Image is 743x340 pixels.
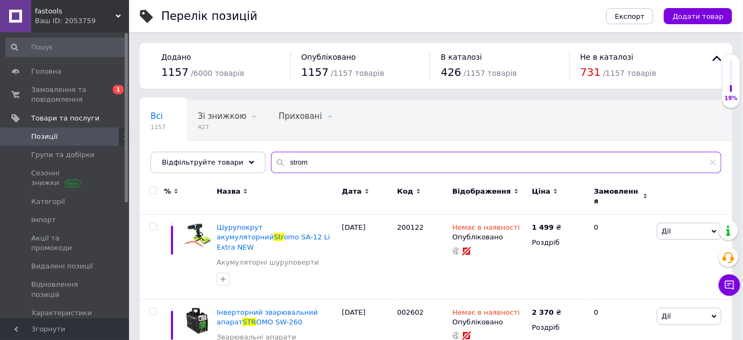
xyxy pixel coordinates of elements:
[463,69,517,77] span: / 1157 товарів
[35,6,116,16] span: fastools
[31,132,58,141] span: Позиції
[151,111,163,121] span: Всі
[161,11,258,22] div: Перелік позицій
[603,69,656,77] span: / 1157 товарів
[183,223,211,249] img: Шурупокрут акумуляторний Stromo SA-12 Li Extra NEW
[453,232,527,242] div: Опубліковано
[31,308,92,318] span: Характеристики
[723,95,740,102] div: 19%
[217,308,318,326] span: Інверторний зварювальний апарат
[274,233,283,241] span: Str
[5,38,127,57] input: Пошук
[217,223,274,241] span: Шурупокрут акумуляторний
[302,53,356,61] span: Опубліковано
[31,85,99,104] span: Замовлення та повідомлення
[588,215,654,300] div: 0
[331,69,384,77] span: / 1157 товарів
[302,66,329,79] span: 1157
[217,258,319,267] a: Акумуляторні шуруповерти
[161,53,191,61] span: Додано
[161,66,189,79] span: 1157
[581,53,634,61] span: Не в каталозі
[151,123,166,131] span: 1157
[615,12,645,20] span: Експорт
[198,123,246,131] span: 427
[151,152,206,162] span: Опубліковані
[397,308,424,316] span: 002602
[662,227,671,235] span: Дії
[662,312,671,320] span: Дії
[31,197,65,207] span: Категорії
[719,274,740,296] button: Чат з покупцем
[397,187,413,196] span: Код
[242,318,256,326] span: STR
[339,215,395,300] div: [DATE]
[673,12,724,20] span: Додати товар
[453,187,511,196] span: Відображення
[217,187,240,196] span: Назва
[35,16,129,26] div: Ваш ID: 2053759
[191,69,244,77] span: / 6000 товарів
[31,67,61,76] span: Головна
[31,215,56,225] span: Імпорт
[31,233,99,253] span: Акції та промокоди
[453,317,527,327] div: Опубліковано
[31,280,99,299] span: Відновлення позицій
[113,85,124,94] span: 1
[164,187,171,196] span: %
[31,150,95,160] span: Групи та добірки
[441,53,482,61] span: В каталозі
[31,168,99,188] span: Сезонні знижки
[271,152,721,173] input: Пошук по назві позиції, артикулу і пошуковим запитам
[594,187,640,206] span: Замовлення
[198,111,246,121] span: Зі знижкою
[453,223,520,235] span: Немає в наявності
[581,66,601,79] span: 731
[217,223,330,251] a: Шурупокрут акумуляторнийStromo SA-12 Li Extra NEW
[453,308,520,320] span: Немає в наявності
[162,158,244,166] span: Відфільтруйте товари
[532,223,554,231] b: 1 499
[183,308,211,336] img: Інверторний зварювальний апарат STROMO SW-260
[532,238,585,247] div: Роздріб
[31,114,99,123] span: Товари та послуги
[342,187,362,196] span: Дата
[441,66,461,79] span: 426
[31,261,93,271] span: Видалені позиції
[278,111,322,121] span: Приховані
[606,8,654,24] button: Експорт
[217,233,330,251] span: omo SA-12 Li Extra NEW
[532,308,562,317] div: ₴
[532,323,585,332] div: Роздріб
[532,187,551,196] span: Ціна
[532,223,562,232] div: ₴
[664,8,732,24] button: Додати товар
[256,318,303,326] span: OMO SW-260
[532,308,554,316] b: 2 370
[397,223,424,231] span: 200122
[217,308,318,326] a: Інверторний зварювальний апаратSTROMO SW-260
